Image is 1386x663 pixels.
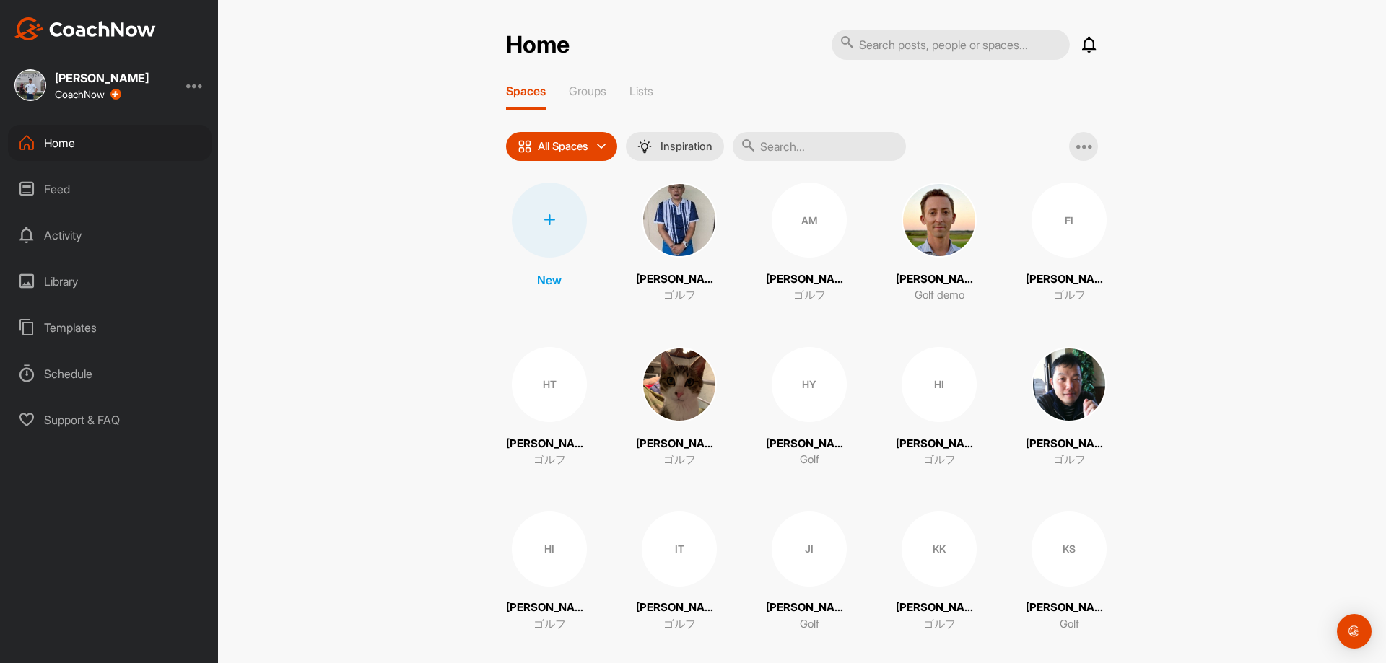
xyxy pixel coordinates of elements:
a: [PERSON_NAME] LGAGolf demo [896,183,982,304]
img: menuIcon [637,139,652,154]
img: square_4085c32e794dd11e19309536860fb8db.jpg [902,183,977,258]
p: Spaces [506,84,546,98]
div: HY [772,347,847,422]
a: [PERSON_NAME]ゴルフ [636,347,723,468]
div: Library [8,263,212,299]
div: Activity [8,217,212,253]
p: Inspiration [661,141,712,152]
div: HI [512,511,587,587]
div: Schedule [8,356,212,392]
p: [PERSON_NAME] [636,600,723,616]
p: ゴルフ [663,616,696,633]
img: square_f2dad660568b99ab34e2e9ca9f1ef1be.jpg [1032,347,1107,422]
p: ゴルフ [793,287,826,304]
div: Open Intercom Messenger [1337,614,1372,649]
p: [PERSON_NAME] [1026,271,1112,288]
h2: Home [506,31,570,59]
p: [PERSON_NAME] [1026,600,1112,616]
input: Search posts, people or spaces... [832,30,1070,60]
p: [PERSON_NAME] [896,436,982,452]
a: HI[PERSON_NAME] Iwashitaゴルフ [506,511,593,633]
p: Groups [569,84,606,98]
img: square_7cee55d03cb03557ccc5165e52bf03a6.jpg [642,347,717,422]
p: [PERSON_NAME] [506,436,593,452]
p: [PERSON_NAME] [766,600,853,616]
p: Golf demo [915,287,964,304]
p: Golf [800,616,819,633]
a: KK[PERSON_NAME]ゴルフ [896,511,982,633]
p: [PERSON_NAME] [766,271,853,288]
p: [PERSON_NAME] INO [1026,436,1112,452]
div: [PERSON_NAME] [55,72,149,84]
div: Support & FAQ [8,402,212,438]
div: AM [772,183,847,258]
p: ゴルフ [1053,287,1086,304]
div: HI [902,347,977,422]
p: [PERSON_NAME] [896,600,982,616]
div: JI [772,511,847,587]
div: Templates [8,309,212,346]
a: IT[PERSON_NAME]ゴルフ [636,511,723,633]
p: All Spaces [538,141,588,152]
p: ゴルフ [923,616,956,633]
a: FI[PERSON_NAME]ゴルフ [1026,183,1112,304]
input: Search... [733,132,906,161]
a: [PERSON_NAME] Ⅱゴルフ [636,183,723,304]
a: KS[PERSON_NAME]Golf [1026,511,1112,633]
div: KK [902,511,977,587]
p: Golf [1060,616,1079,633]
img: square_39ccd9999eeac3cecb42b7cc291b4b01.jpg [642,183,717,258]
p: ゴルフ [663,287,696,304]
a: HI[PERSON_NAME]ゴルフ [896,347,982,468]
img: square_396731e32ce998958746f4bf081bc59b.jpg [14,69,46,101]
p: ゴルフ [1053,452,1086,468]
div: IT [642,511,717,587]
div: Feed [8,171,212,207]
p: ゴルフ [533,452,566,468]
img: icon [518,139,532,154]
a: AM[PERSON_NAME]ゴルフ [766,183,853,304]
p: [PERSON_NAME] [766,436,853,452]
div: KS [1032,511,1107,587]
p: Lists [629,84,653,98]
img: CoachNow [14,17,156,40]
p: ゴルフ [923,452,956,468]
a: HT[PERSON_NAME]ゴルフ [506,347,593,468]
p: [PERSON_NAME] Ⅱ [636,271,723,288]
p: Golf [800,452,819,468]
p: [PERSON_NAME] LGA [896,271,982,288]
div: FI [1032,183,1107,258]
p: [PERSON_NAME] [636,436,723,452]
div: CoachNow [55,89,121,100]
p: ゴルフ [533,616,566,633]
p: [PERSON_NAME] Iwashita [506,600,593,616]
div: HT [512,347,587,422]
a: HY[PERSON_NAME]Golf [766,347,853,468]
p: ゴルフ [663,452,696,468]
a: [PERSON_NAME] INOゴルフ [1026,347,1112,468]
p: New [537,271,562,289]
a: JI[PERSON_NAME]Golf [766,511,853,633]
div: Home [8,125,212,161]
